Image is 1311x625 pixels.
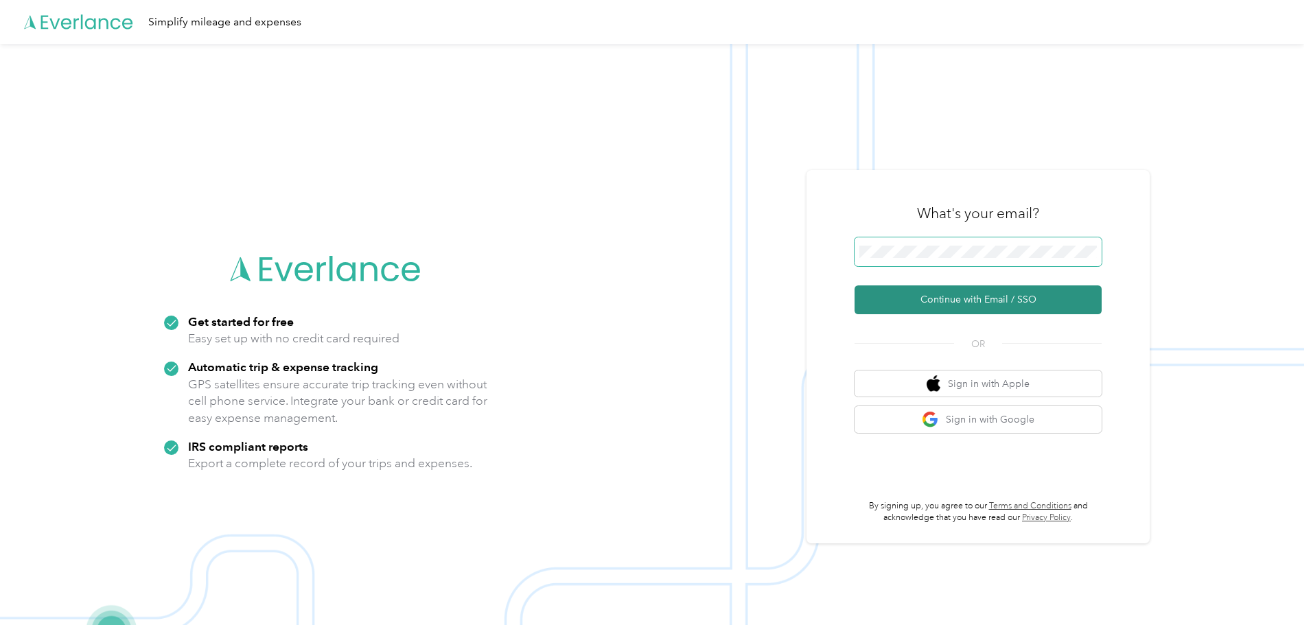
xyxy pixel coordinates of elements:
[148,14,301,31] div: Simplify mileage and expenses
[922,411,939,428] img: google logo
[1022,512,1071,523] a: Privacy Policy
[927,375,940,392] img: apple logo
[855,500,1102,524] p: By signing up, you agree to our and acknowledge that you have read our .
[188,439,308,453] strong: IRS compliant reports
[188,330,399,347] p: Easy set up with no credit card required
[188,314,294,329] strong: Get started for free
[917,204,1039,223] h3: What's your email?
[188,455,472,472] p: Export a complete record of your trips and expenses.
[989,501,1071,511] a: Terms and Conditions
[188,376,488,427] p: GPS satellites ensure accurate trip tracking even without cell phone service. Integrate your bank...
[188,359,378,374] strong: Automatic trip & expense tracking
[855,370,1102,397] button: apple logoSign in with Apple
[954,337,1002,351] span: OR
[855,285,1102,314] button: Continue with Email / SSO
[855,406,1102,433] button: google logoSign in with Google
